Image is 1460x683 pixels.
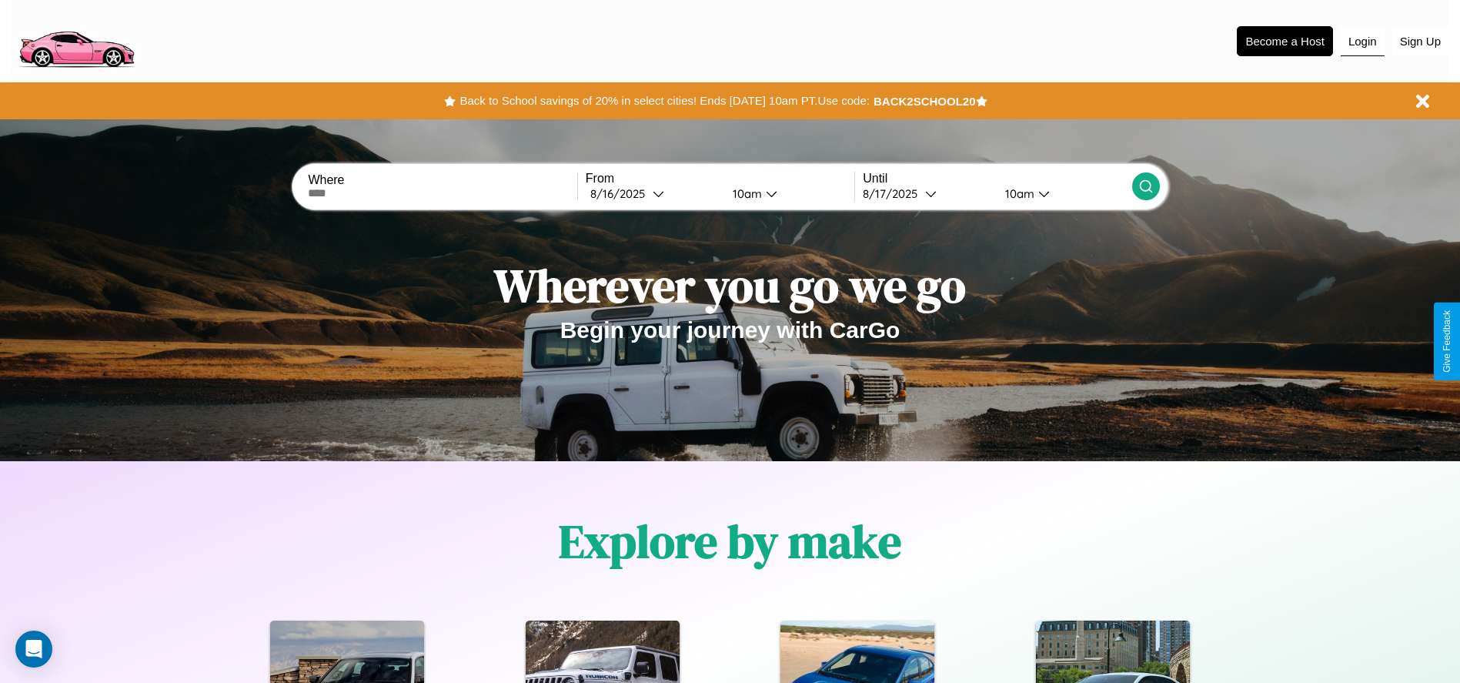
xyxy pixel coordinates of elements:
button: Sign Up [1392,27,1448,55]
button: Login [1341,27,1385,56]
div: 10am [997,186,1038,201]
div: 8 / 17 / 2025 [863,186,925,201]
button: Become a Host [1237,26,1333,56]
button: Back to School savings of 20% in select cities! Ends [DATE] 10am PT.Use code: [456,90,873,112]
div: Give Feedback [1442,310,1452,373]
button: 10am [720,186,855,202]
div: 10am [725,186,766,201]
button: 10am [993,186,1132,202]
button: 8/16/2025 [586,186,720,202]
label: From [586,172,854,186]
div: 8 / 16 / 2025 [590,186,653,201]
label: Until [863,172,1131,186]
h1: Explore by make [559,510,901,573]
b: BACK2SCHOOL20 [874,95,976,108]
div: Open Intercom Messenger [15,631,52,668]
label: Where [308,173,576,187]
img: logo [12,8,141,72]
